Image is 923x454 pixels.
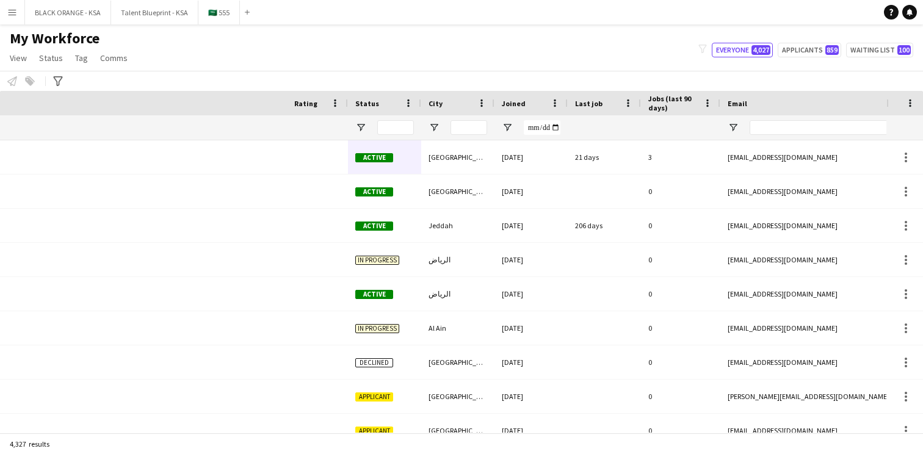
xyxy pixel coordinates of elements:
span: My Workforce [10,29,100,48]
div: [GEOGRAPHIC_DATA] [421,345,494,379]
div: [GEOGRAPHIC_DATA] [421,175,494,208]
div: 0 [641,277,720,311]
span: Declined [355,358,393,367]
span: 4,027 [751,45,770,55]
button: Open Filter Menu [728,122,739,133]
span: Rating [294,99,317,108]
span: City [429,99,443,108]
div: [DATE] [494,209,568,242]
div: [GEOGRAPHIC_DATA] [421,414,494,447]
span: Tag [75,52,88,63]
div: 3 [641,140,720,174]
span: Last job [575,99,603,108]
button: 🇸🇦 555 [198,1,240,24]
a: Comms [95,50,132,66]
a: Tag [70,50,93,66]
input: Joined Filter Input [524,120,560,135]
div: 206 days [568,209,641,242]
button: Everyone4,027 [712,43,773,57]
div: [DATE] [494,345,568,379]
div: 0 [641,175,720,208]
a: View [5,50,32,66]
button: Applicants859 [778,43,841,57]
div: 0 [641,243,720,276]
span: Status [355,99,379,108]
button: BLACK ORANGE - KSA [25,1,111,24]
div: 0 [641,414,720,447]
div: [GEOGRAPHIC_DATA] [421,380,494,413]
span: 100 [897,45,911,55]
button: Open Filter Menu [429,122,440,133]
span: Comms [100,52,128,63]
div: Jeddah [421,209,494,242]
span: Joined [502,99,526,108]
span: Active [355,153,393,162]
span: In progress [355,324,399,333]
input: City Filter Input [451,120,487,135]
app-action-btn: Advanced filters [51,74,65,88]
div: [DATE] [494,175,568,208]
span: Applicant [355,392,393,402]
div: [DATE] [494,140,568,174]
input: Status Filter Input [377,120,414,135]
div: الرياض [421,243,494,276]
div: [DATE] [494,243,568,276]
div: [GEOGRAPHIC_DATA] [421,140,494,174]
div: [DATE] [494,380,568,413]
span: Status [39,52,63,63]
span: Email [728,99,747,108]
div: 0 [641,209,720,242]
a: Status [34,50,68,66]
span: Applicant [355,427,393,436]
button: Open Filter Menu [502,122,513,133]
button: Talent Blueprint - KSA [111,1,198,24]
span: 859 [825,45,839,55]
div: 0 [641,380,720,413]
span: Active [355,187,393,196]
div: [DATE] [494,311,568,345]
span: Active [355,290,393,299]
div: 0 [641,311,720,345]
div: الرياض [421,277,494,311]
div: [DATE] [494,277,568,311]
div: Al Ain [421,311,494,345]
span: In progress [355,256,399,265]
span: View [10,52,27,63]
span: Jobs (last 90 days) [648,94,698,112]
div: 21 days [568,140,641,174]
div: 0 [641,345,720,379]
div: [DATE] [494,414,568,447]
button: Open Filter Menu [355,122,366,133]
span: Active [355,222,393,231]
button: Waiting list100 [846,43,913,57]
